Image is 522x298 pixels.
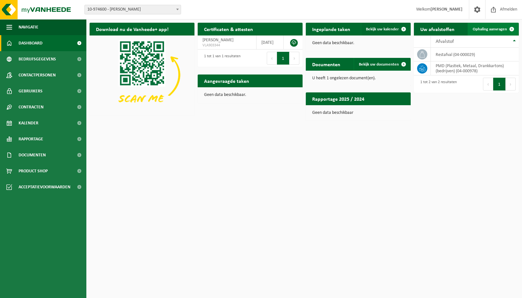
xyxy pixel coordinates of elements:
[468,23,518,35] a: Ophaling aanvragen
[366,27,399,31] span: Bekijk uw kalender
[354,58,410,71] a: Bekijk uw documenten
[359,62,399,67] span: Bekijk uw documenten
[436,39,454,44] span: Afvalstof
[306,58,347,70] h2: Documenten
[19,83,43,99] span: Gebruikers
[363,105,410,118] a: Bekijk rapportage
[417,77,457,91] div: 1 tot 2 van 2 resultaten
[312,41,404,45] p: Geen data beschikbaar.
[19,19,38,35] span: Navigatie
[306,23,357,35] h2: Ingeplande taken
[506,78,516,90] button: Next
[257,35,284,50] td: [DATE]
[19,51,56,67] span: Bedrijfsgegevens
[19,147,46,163] span: Documenten
[473,27,507,31] span: Ophaling aanvragen
[90,35,194,114] img: Download de VHEPlus App
[19,179,70,195] span: Acceptatievoorwaarden
[198,74,256,87] h2: Aangevraagde taken
[431,61,519,75] td: PMD (Plastiek, Metaal, Drankkartons) (bedrijven) (04-000978)
[19,35,43,51] span: Dashboard
[289,52,299,65] button: Next
[267,52,277,65] button: Previous
[204,93,296,97] p: Geen data beschikbaar.
[19,115,38,131] span: Kalender
[19,131,43,147] span: Rapportage
[312,111,404,115] p: Geen data beschikbaar
[414,23,461,35] h2: Uw afvalstoffen
[493,78,506,90] button: 1
[85,5,181,14] span: 10-974600 - VANHOUTTE, JONATHAN - WERVIK
[277,52,289,65] button: 1
[483,78,493,90] button: Previous
[306,92,371,105] h2: Rapportage 2025 / 2024
[361,23,410,35] a: Bekijk uw kalender
[202,43,251,48] span: VLA903344
[431,48,519,61] td: restafval (04-000029)
[19,163,48,179] span: Product Shop
[431,7,463,12] strong: [PERSON_NAME]
[312,76,404,81] p: U heeft 1 ongelezen document(en).
[202,38,233,43] span: [PERSON_NAME]
[90,23,175,35] h2: Download nu de Vanheede+ app!
[19,99,43,115] span: Contracten
[198,23,259,35] h2: Certificaten & attesten
[19,67,56,83] span: Contactpersonen
[201,51,241,65] div: 1 tot 1 van 1 resultaten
